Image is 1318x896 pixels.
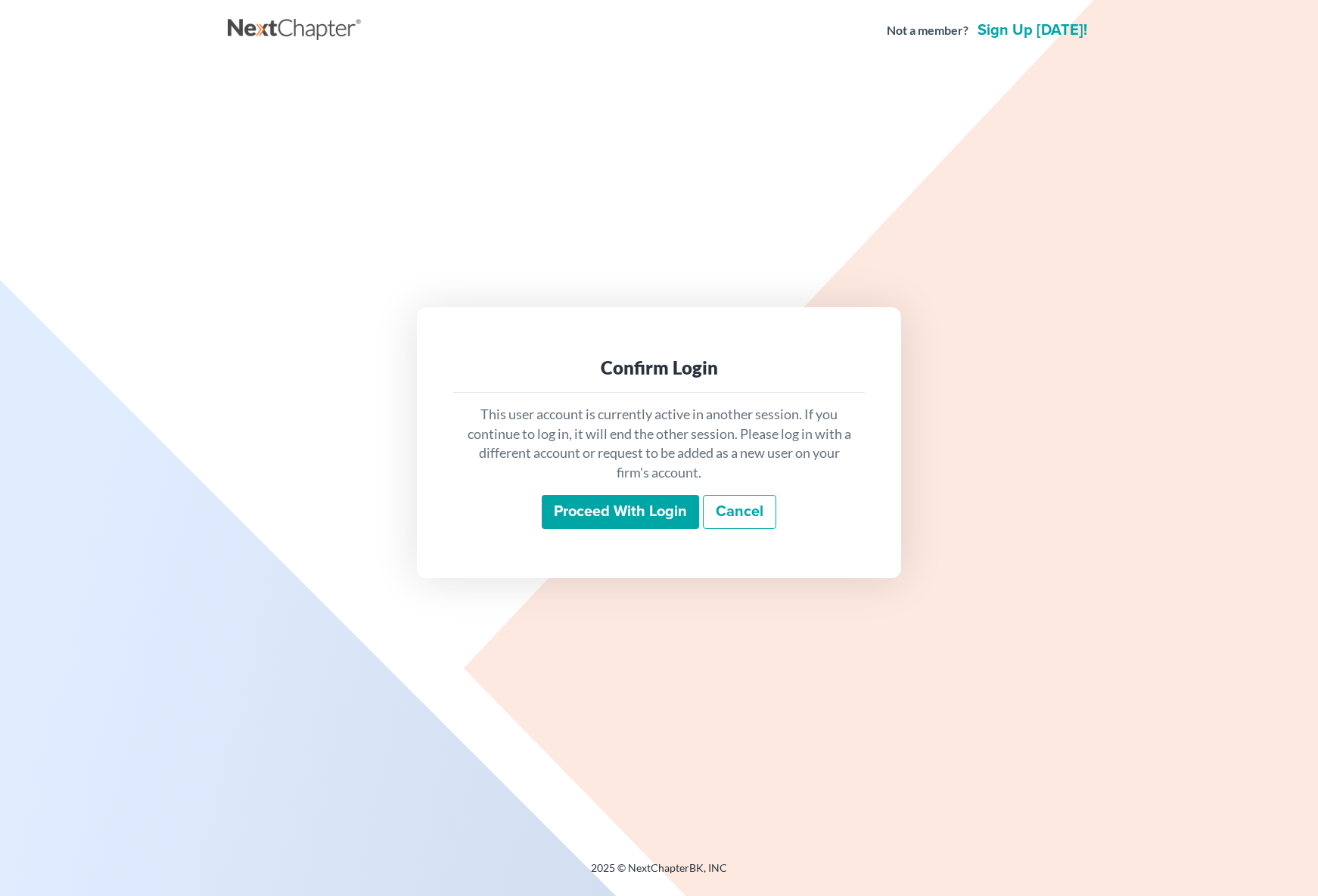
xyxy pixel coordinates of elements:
div: 2025 © NextChapterBK, INC [228,860,1090,888]
strong: Not a member? [887,22,968,39]
p: This user account is currently active in another session. If you continue to log in, it will end ... [465,405,853,483]
input: Proceed with login [542,495,699,530]
a: Cancel [703,495,776,530]
div: Confirm Login [465,356,853,380]
a: Sign up [DATE]! [975,23,1090,38]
